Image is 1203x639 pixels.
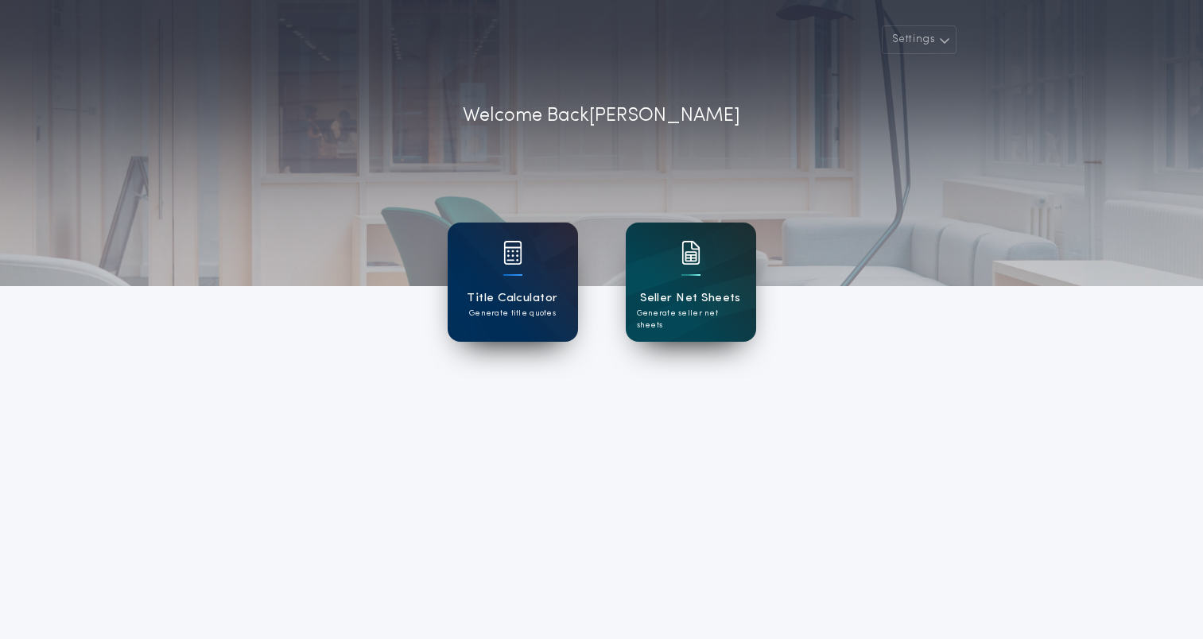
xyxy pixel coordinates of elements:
[637,308,745,331] p: Generate seller net sheets
[626,223,756,342] a: card iconSeller Net SheetsGenerate seller net sheets
[882,25,957,54] button: Settings
[681,241,700,265] img: card icon
[467,289,557,308] h1: Title Calculator
[463,102,740,130] p: Welcome Back [PERSON_NAME]
[640,289,741,308] h1: Seller Net Sheets
[448,223,578,342] a: card iconTitle CalculatorGenerate title quotes
[503,241,522,265] img: card icon
[469,308,556,319] p: Generate title quotes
